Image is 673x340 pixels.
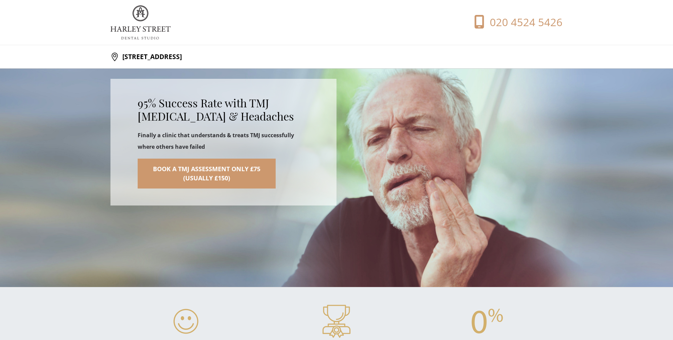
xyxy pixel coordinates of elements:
[454,15,563,30] a: 020 4524 5426
[119,50,182,64] p: [STREET_ADDRESS]
[138,131,294,150] strong: Finally a clinic that understands & treats TMJ successfully where others have failed
[138,159,276,189] a: Book a TMJ Assessment Only £75(Usually £150)
[110,5,171,39] img: logo.png
[138,96,309,123] h2: 95% Success Rate with TMJ [MEDICAL_DATA] & Headaches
